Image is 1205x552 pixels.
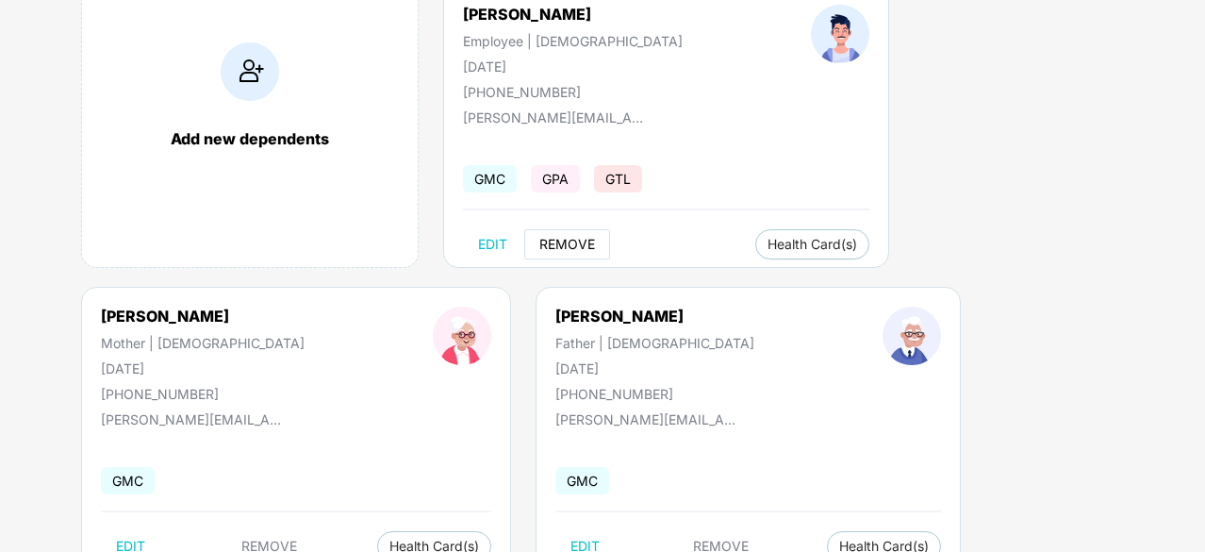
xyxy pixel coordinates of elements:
div: [PERSON_NAME][EMAIL_ADDRESS][PERSON_NAME][DOMAIN_NAME] [101,411,289,427]
div: [DATE] [555,360,754,376]
div: [DATE] [463,59,683,75]
img: profileImage [433,307,491,365]
div: Mother | [DEMOGRAPHIC_DATA] [101,335,305,351]
span: Health Card(s) [389,542,479,551]
button: REMOVE [524,229,610,259]
div: [PERSON_NAME] [101,307,305,326]
img: profileImage [811,5,869,63]
div: [PERSON_NAME] [555,307,754,326]
span: GPA [531,165,580,192]
button: EDIT [463,229,522,259]
div: [PERSON_NAME][EMAIL_ADDRESS][PERSON_NAME][DOMAIN_NAME] [555,411,744,427]
button: Health Card(s) [755,229,869,259]
span: GMC [555,467,609,494]
div: [PHONE_NUMBER] [555,386,754,402]
span: EDIT [478,237,507,252]
span: GMC [101,467,155,494]
div: Employee | [DEMOGRAPHIC_DATA] [463,33,683,49]
img: addIcon [221,42,279,101]
span: GTL [594,165,642,192]
div: [PHONE_NUMBER] [463,84,683,100]
img: profileImage [883,307,941,365]
span: Health Card(s) [839,542,929,551]
span: REMOVE [539,237,595,252]
span: GMC [463,165,517,192]
div: [PERSON_NAME][EMAIL_ADDRESS][PERSON_NAME][DOMAIN_NAME] [463,109,652,125]
span: Health Card(s) [768,240,857,249]
div: Father | [DEMOGRAPHIC_DATA] [555,335,754,351]
div: [DATE] [101,360,305,376]
div: [PERSON_NAME] [463,5,683,24]
div: [PHONE_NUMBER] [101,386,305,402]
div: Add new dependents [101,129,399,148]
